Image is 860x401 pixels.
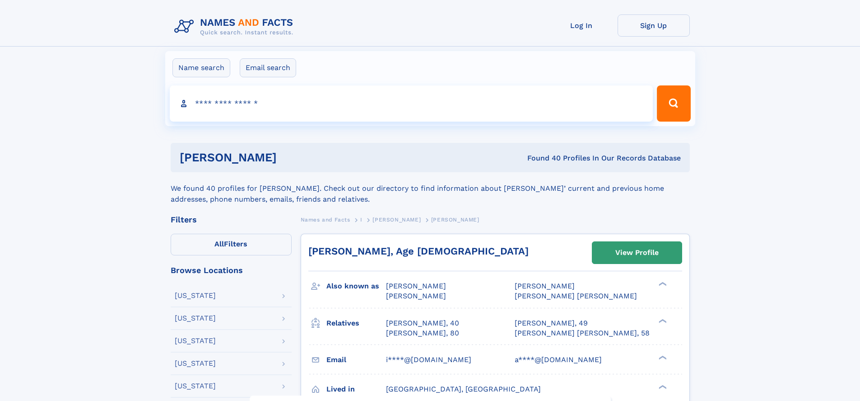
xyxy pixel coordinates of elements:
span: [PERSON_NAME] [431,217,479,223]
a: I [360,214,363,225]
label: Email search [240,58,296,77]
div: We found 40 profiles for [PERSON_NAME]. Check out our directory to find information about [PERSON... [171,172,690,205]
button: Search Button [657,85,690,122]
div: Browse Locations [171,266,292,274]
span: [PERSON_NAME] [386,292,446,300]
span: I [360,217,363,223]
div: ❯ [656,281,667,287]
div: ❯ [656,354,667,360]
span: [PERSON_NAME] [515,282,575,290]
div: Found 40 Profiles In Our Records Database [402,153,681,163]
span: [PERSON_NAME] [PERSON_NAME] [515,292,637,300]
h3: Relatives [326,316,386,331]
a: [PERSON_NAME] [PERSON_NAME], 58 [515,328,650,338]
div: [US_STATE] [175,360,216,367]
a: [PERSON_NAME], 49 [515,318,588,328]
div: Filters [171,216,292,224]
span: [GEOGRAPHIC_DATA], [GEOGRAPHIC_DATA] [386,385,541,393]
a: [PERSON_NAME], 40 [386,318,459,328]
h1: [PERSON_NAME] [180,152,402,163]
a: View Profile [592,242,682,264]
label: Filters [171,234,292,255]
a: [PERSON_NAME], 80 [386,328,459,338]
a: [PERSON_NAME], Age [DEMOGRAPHIC_DATA] [308,245,529,257]
div: [US_STATE] [175,337,216,344]
div: [US_STATE] [175,292,216,299]
input: search input [170,85,653,122]
h3: Also known as [326,278,386,294]
img: Logo Names and Facts [171,14,301,39]
span: [PERSON_NAME] [372,217,421,223]
div: [US_STATE] [175,382,216,390]
label: Name search [172,58,230,77]
div: ❯ [656,384,667,390]
a: Names and Facts [301,214,350,225]
span: [PERSON_NAME] [386,282,446,290]
a: Log In [545,14,618,37]
div: View Profile [615,242,659,263]
h3: Email [326,352,386,368]
h3: Lived in [326,382,386,397]
div: [US_STATE] [175,315,216,322]
div: ❯ [656,318,667,324]
a: [PERSON_NAME] [372,214,421,225]
a: Sign Up [618,14,690,37]
span: All [214,240,224,248]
